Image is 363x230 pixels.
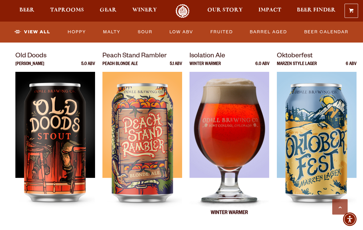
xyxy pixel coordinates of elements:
p: 5.0 ABV [81,62,95,72]
a: View All [12,25,53,39]
p: Isolation Ale [189,51,269,62]
img: Peach Stand Rambler [102,72,182,226]
a: Fruited [208,25,235,39]
p: Peach Blonde Ale [102,62,138,72]
a: Beer Finder [293,4,340,18]
a: Beer Calendar [302,25,351,39]
p: Old Doods [15,51,95,62]
p: Oktoberfest [277,51,357,62]
span: Winery [132,8,157,13]
a: Our Story [203,4,247,18]
a: Beer [15,4,38,18]
span: Gear [100,8,117,13]
a: Winery [128,4,161,18]
a: Peach Stand Rambler Peach Blonde Ale 5.1 ABV Peach Stand Rambler Peach Stand Rambler [102,51,182,226]
span: Our Story [207,8,243,13]
img: Old Doods [15,72,95,226]
p: [PERSON_NAME] [15,62,44,72]
a: Taprooms [46,4,88,18]
p: 6.0 ABV [255,62,269,72]
a: Old Doods [PERSON_NAME] 5.0 ABV Old Doods Old Doods [15,51,95,226]
img: Oktoberfest [277,72,357,226]
p: Marzen Style Lager [277,62,317,72]
a: Barrel Aged [247,25,289,39]
p: Winter Warmer [189,62,221,72]
a: Malty [101,25,123,39]
span: Impact [258,8,281,13]
a: Oktoberfest Marzen Style Lager 6 ABV Oktoberfest Oktoberfest [277,51,357,226]
a: Isolation Ale Winter Warmer 6.0 ABV Isolation Ale Isolation Ale [189,51,269,226]
a: Gear [96,4,121,18]
span: Beer [19,8,34,13]
p: 6 ABV [346,62,357,72]
a: Odell Home [171,4,194,18]
a: Low ABV [167,25,196,39]
a: Hoppy [65,25,89,39]
p: 5.1 ABV [170,62,182,72]
a: Impact [254,4,285,18]
img: Isolation Ale [189,72,269,226]
a: Scroll to top [332,199,348,215]
div: Accessibility Menu [343,212,357,226]
p: Peach Stand Rambler [102,51,182,62]
span: Taprooms [50,8,84,13]
span: Beer Finder [297,8,336,13]
a: Sour [135,25,155,39]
